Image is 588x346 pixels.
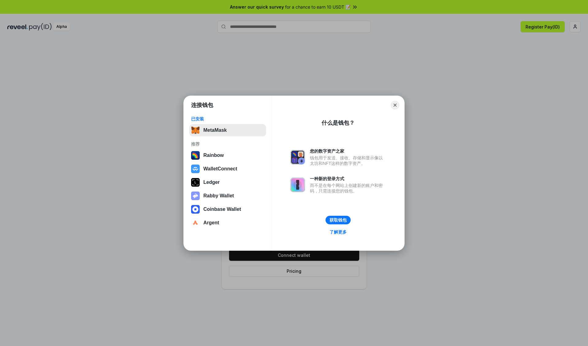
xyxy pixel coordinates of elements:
[330,229,347,235] div: 了解更多
[322,119,355,127] div: 什么是钱包？
[189,217,266,229] button: Argent
[189,149,266,162] button: Rainbow
[203,207,241,212] div: Coinbase Wallet
[290,150,305,165] img: svg+xml,%3Csvg%20xmlns%3D%22http%3A%2F%2Fwww.w3.org%2F2000%2Fsvg%22%20fill%3D%22none%22%20viewBox...
[189,124,266,136] button: MetaMask
[203,127,227,133] div: MetaMask
[391,101,399,109] button: Close
[189,190,266,202] button: Rabby Wallet
[203,193,234,199] div: Rabby Wallet
[326,216,351,224] button: 获取钱包
[203,153,224,158] div: Rainbow
[203,166,237,172] div: WalletConnect
[191,116,264,122] div: 已安装
[191,141,264,147] div: 推荐
[191,178,200,187] img: svg+xml,%3Csvg%20xmlns%3D%22http%3A%2F%2Fwww.w3.org%2F2000%2Fsvg%22%20width%3D%2228%22%20height%3...
[191,205,200,214] img: svg+xml,%3Csvg%20width%3D%2228%22%20height%3D%2228%22%20viewBox%3D%220%200%2028%2028%22%20fill%3D...
[189,163,266,175] button: WalletConnect
[203,180,220,185] div: Ledger
[191,165,200,173] img: svg+xml,%3Csvg%20width%3D%2228%22%20height%3D%2228%22%20viewBox%3D%220%200%2028%2028%22%20fill%3D...
[203,220,219,226] div: Argent
[189,176,266,188] button: Ledger
[310,155,386,166] div: 钱包用于发送、接收、存储和显示像以太坊和NFT这样的数字资产。
[191,219,200,227] img: svg+xml,%3Csvg%20width%3D%2228%22%20height%3D%2228%22%20viewBox%3D%220%200%2028%2028%22%20fill%3D...
[310,176,386,181] div: 一种新的登录方式
[310,148,386,154] div: 您的数字资产之家
[191,192,200,200] img: svg+xml,%3Csvg%20xmlns%3D%22http%3A%2F%2Fwww.w3.org%2F2000%2Fsvg%22%20fill%3D%22none%22%20viewBox...
[191,151,200,160] img: svg+xml,%3Csvg%20width%3D%22120%22%20height%3D%22120%22%20viewBox%3D%220%200%20120%20120%22%20fil...
[310,183,386,194] div: 而不是在每个网站上创建新的账户和密码，只需连接您的钱包。
[326,228,350,236] a: 了解更多
[330,217,347,223] div: 获取钱包
[191,101,213,109] h1: 连接钱包
[191,126,200,135] img: svg+xml,%3Csvg%20fill%3D%22none%22%20height%3D%2233%22%20viewBox%3D%220%200%2035%2033%22%20width%...
[290,177,305,192] img: svg+xml,%3Csvg%20xmlns%3D%22http%3A%2F%2Fwww.w3.org%2F2000%2Fsvg%22%20fill%3D%22none%22%20viewBox...
[189,203,266,215] button: Coinbase Wallet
